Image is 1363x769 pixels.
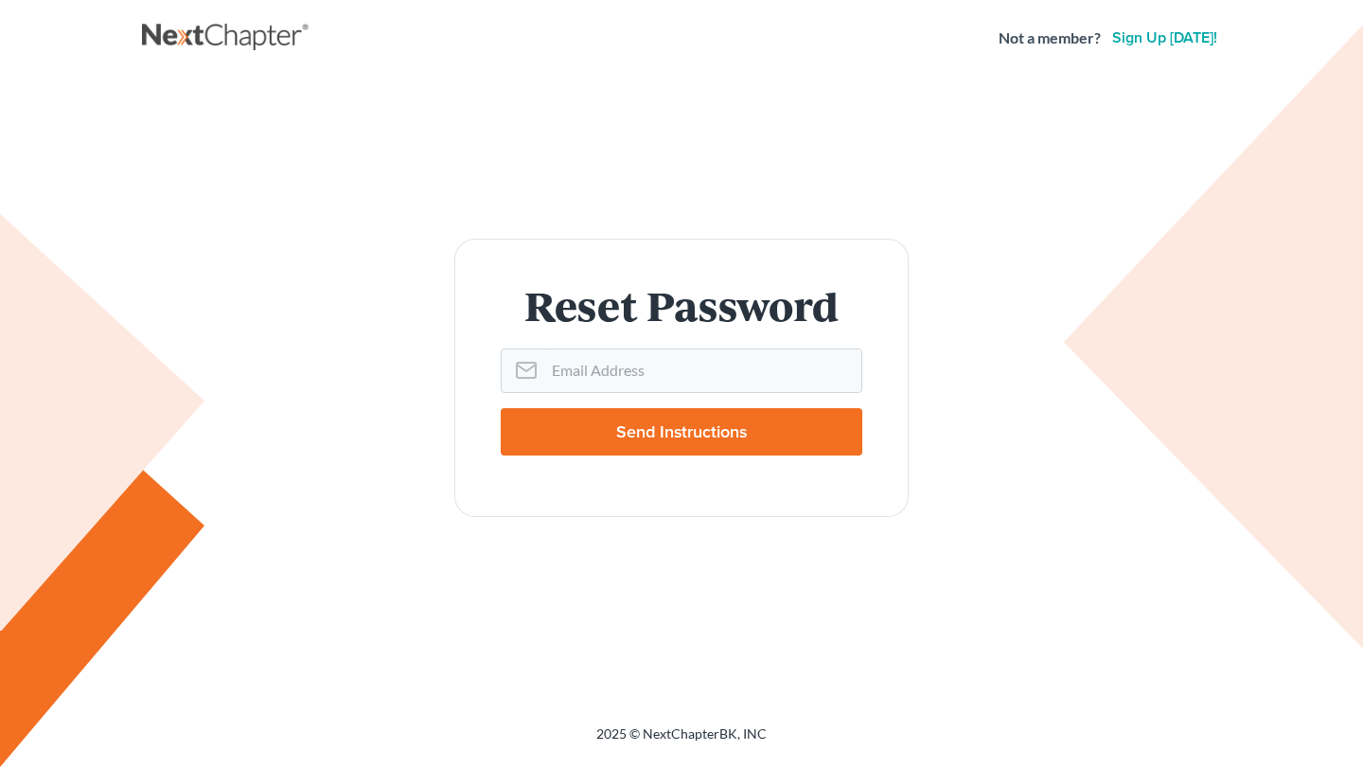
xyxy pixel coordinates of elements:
[501,408,862,456] input: Send Instructions
[501,285,862,326] h1: Reset Password
[999,27,1101,49] strong: Not a member?
[142,724,1221,759] div: 2025 © NextChapterBK, INC
[544,349,861,391] input: Email Address
[1108,30,1221,45] a: Sign up [DATE]!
